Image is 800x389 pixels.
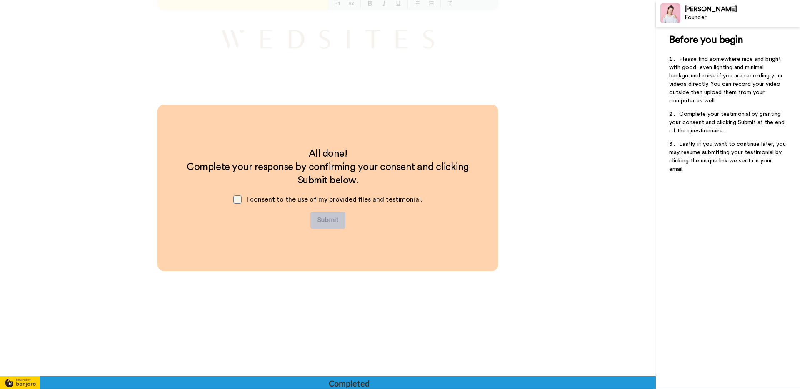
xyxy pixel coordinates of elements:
span: Before you begin [669,35,743,45]
div: [PERSON_NAME] [685,5,800,13]
span: Complete your response by confirming your consent and clicking Submit below. [187,162,471,185]
div: Completed [329,377,369,389]
span: Please find somewhere nice and bright with good, even lighting and minimal background noise if yo... [669,56,785,104]
span: All done! [309,149,347,159]
span: Lastly, if you want to continue later, you may resume submitting your testimonial by clicking the... [669,141,787,172]
span: Complete your testimonial by granting your consent and clicking Submit at the end of the question... [669,111,786,134]
img: Profile Image [660,3,680,23]
div: Founder [685,14,800,21]
span: I consent to the use of my provided files and testimonial. [247,196,422,203]
button: Submit [310,212,345,229]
